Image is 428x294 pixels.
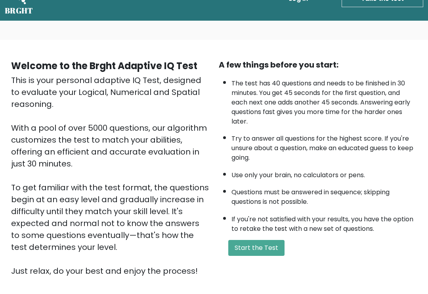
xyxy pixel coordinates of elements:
[231,130,417,163] li: Try to answer all questions for the highest score. If you're unsure about a question, make an edu...
[231,184,417,207] li: Questions must be answered in sequence; skipping questions is not possible.
[11,60,197,73] b: Welcome to the Brght Adaptive IQ Test
[231,167,417,180] li: Use only your brain, no calculators or pens.
[11,75,209,277] div: This is your personal adaptive IQ Test, designed to evaluate your Logical, Numerical and Spatial ...
[231,75,417,127] li: The test has 40 questions and needs to be finished in 30 minutes. You get 45 seconds for the firs...
[219,59,417,71] div: A few things before you start:
[5,6,33,16] h5: BRGHT
[228,240,285,256] button: Start the Test
[231,211,417,234] li: If you're not satisfied with your results, you have the option to retake the test with a new set ...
